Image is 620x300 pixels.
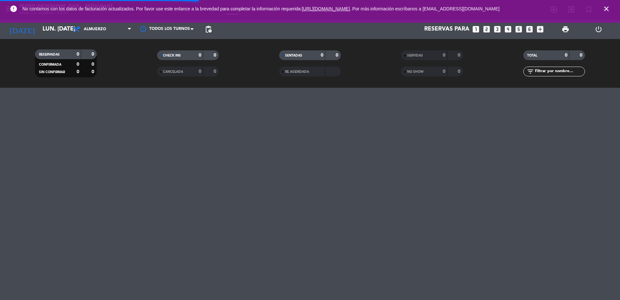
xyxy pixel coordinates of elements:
[302,6,350,11] a: [URL][DOMAIN_NAME]
[285,70,309,73] span: RE AGENDADA
[22,6,500,11] span: No contamos con los datos de facturación actualizados. Por favor use este enlance a la brevedad p...
[458,53,462,58] strong: 0
[493,25,502,33] i: looks_3
[515,25,523,33] i: looks_5
[10,5,18,13] i: error
[407,70,424,73] span: NO SHOW
[534,68,585,75] input: Filtrar por nombre...
[199,53,201,58] strong: 0
[214,53,217,58] strong: 0
[77,70,79,74] strong: 0
[92,62,95,67] strong: 0
[285,54,302,57] span: SENTADAS
[163,54,181,57] span: CHECK INS
[472,25,480,33] i: looks_one
[205,25,212,33] span: pending_actions
[39,71,65,74] span: SIN CONFIRMAR
[336,53,340,58] strong: 0
[321,53,323,58] strong: 0
[39,63,61,66] span: CONFIRMADA
[5,22,39,36] i: [DATE]
[504,25,512,33] i: looks_4
[199,69,201,74] strong: 0
[214,69,217,74] strong: 0
[527,68,534,75] i: filter_list
[443,69,445,74] strong: 0
[527,54,537,57] span: TOTAL
[443,53,445,58] strong: 0
[595,25,602,33] i: power_settings_new
[525,25,534,33] i: looks_6
[407,54,423,57] span: SERVIDAS
[92,70,95,74] strong: 0
[582,20,615,39] div: LOG OUT
[602,5,610,13] i: close
[39,53,60,56] span: RESERVADAS
[565,53,567,58] strong: 0
[350,6,500,11] a: . Por más información escríbanos a [EMAIL_ADDRESS][DOMAIN_NAME]
[77,62,79,67] strong: 0
[458,69,462,74] strong: 0
[84,27,106,32] span: Almuerzo
[92,52,95,57] strong: 0
[424,26,469,33] span: Reservas para
[580,53,584,58] strong: 0
[77,52,79,57] strong: 0
[482,25,491,33] i: looks_two
[562,25,569,33] span: print
[536,25,544,33] i: add_box
[163,70,183,73] span: CANCELADA
[60,25,68,33] i: arrow_drop_down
